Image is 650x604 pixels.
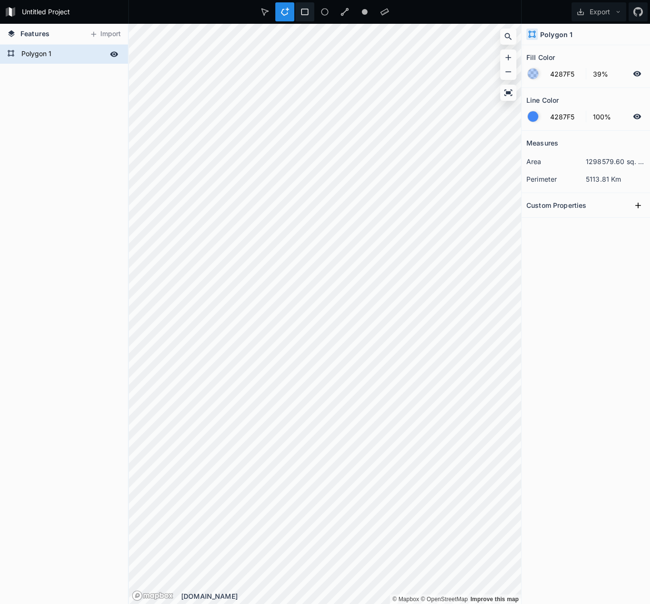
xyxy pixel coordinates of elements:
button: Import [85,27,126,42]
dd: 5113.81 Km [586,174,645,184]
a: Map feedback [470,596,519,603]
h4: Polygon 1 [540,29,572,39]
a: Mapbox [392,596,419,603]
button: Export [572,2,626,21]
h2: Measures [526,136,558,150]
dt: area [526,156,586,166]
h2: Fill Color [526,50,555,65]
h2: Line Color [526,93,559,107]
dt: perimeter [526,174,586,184]
h2: Custom Properties [526,198,586,213]
span: Features [20,29,49,39]
dd: 1298579.60 sq. km [586,156,645,166]
a: Mapbox logo [132,590,174,601]
a: OpenStreetMap [421,596,468,603]
div: [DOMAIN_NAME] [181,591,521,601]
